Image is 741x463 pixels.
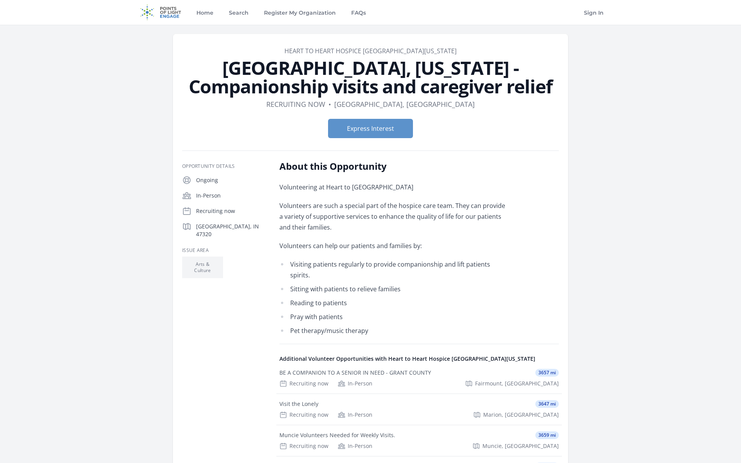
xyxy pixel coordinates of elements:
[279,311,505,322] li: Pray with patients
[279,259,505,281] li: Visiting patients regularly to provide companionship and lift patients spirits.
[328,99,331,110] div: •
[482,442,559,450] span: Muncie, [GEOGRAPHIC_DATA]
[338,380,372,387] div: In-Person
[196,176,267,184] p: Ongoing
[279,297,505,308] li: Reading to patients
[196,192,267,199] p: In-Person
[279,284,505,294] li: Sitting with patients to relieve families
[338,411,372,419] div: In-Person
[535,400,559,408] span: 3647 mi
[279,400,318,408] div: Visit the Lonely
[182,257,223,278] li: Arts & Culture
[182,247,267,253] h3: Issue area
[279,200,505,233] p: Volunteers are such a special part of the hospice care team. They can provide a variety of suppor...
[483,411,559,419] span: Marion, [GEOGRAPHIC_DATA]
[276,394,562,425] a: Visit the Lonely 3647 mi Recruiting now In-Person Marion, [GEOGRAPHIC_DATA]
[284,47,457,55] a: Heart to Heart Hospice [GEOGRAPHIC_DATA][US_STATE]
[279,442,328,450] div: Recruiting now
[279,160,505,172] h2: About this Opportunity
[328,119,413,138] button: Express Interest
[266,99,325,110] dd: Recruiting now
[535,369,559,377] span: 3657 mi
[276,425,562,456] a: Muncie Volunteers Needed for Weekly Visits. 3659 mi Recruiting now In-Person Muncie, [GEOGRAPHIC_...
[196,223,267,238] p: [GEOGRAPHIC_DATA], IN 47320
[279,240,505,251] p: Volunteers can help our patients and families by:
[279,325,505,336] li: Pet therapy/music therapy
[338,442,372,450] div: In-Person
[535,431,559,439] span: 3659 mi
[334,99,475,110] dd: [GEOGRAPHIC_DATA], [GEOGRAPHIC_DATA]
[279,380,328,387] div: Recruiting now
[279,182,505,193] p: Volunteering at Heart to [GEOGRAPHIC_DATA]
[279,431,395,439] div: Muncie Volunteers Needed for Weekly Visits.
[182,163,267,169] h3: Opportunity Details
[475,380,559,387] span: Fairmount, [GEOGRAPHIC_DATA]
[279,411,328,419] div: Recruiting now
[196,207,267,215] p: Recruiting now
[276,363,562,394] a: BE A COMPANION TO A SENIOR IN NEED - GRANT COUNTY 3657 mi Recruiting now In-Person Fairmount, [GE...
[182,59,559,96] h1: [GEOGRAPHIC_DATA], [US_STATE] - Companionship visits and caregiver relief
[279,369,431,377] div: BE A COMPANION TO A SENIOR IN NEED - GRANT COUNTY
[279,355,559,363] h4: Additional Volunteer Opportunities with Heart to Heart Hospice [GEOGRAPHIC_DATA][US_STATE]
